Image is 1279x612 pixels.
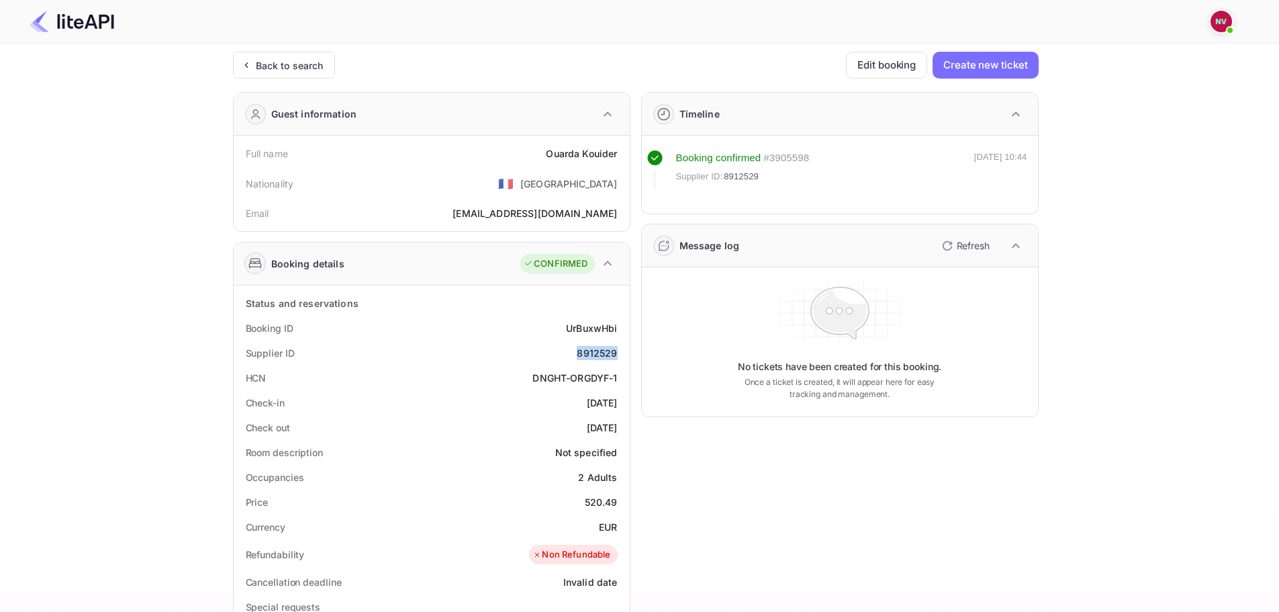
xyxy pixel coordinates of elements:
[246,548,305,562] div: Refundability
[587,396,618,410] div: [DATE]
[933,52,1038,79] button: Create new ticket
[246,146,288,161] div: Full name
[524,257,587,271] div: CONFIRMED
[679,107,720,121] div: Timeline
[246,346,295,360] div: Supplier ID
[453,206,617,220] div: [EMAIL_ADDRESS][DOMAIN_NAME]
[246,321,293,335] div: Booking ID
[566,321,617,335] div: UrBuxwHbi
[30,11,114,32] img: LiteAPI Logo
[532,548,610,562] div: Non Refundable
[577,346,617,360] div: 8912529
[246,296,359,310] div: Status and reservations
[546,146,617,161] div: Ouarda Kouider
[734,376,946,400] p: Once a ticket is created, it will appear here for easy tracking and management.
[763,150,809,166] div: # 3905598
[676,150,761,166] div: Booking confirmed
[738,360,942,374] p: No tickets have been created for this booking.
[246,470,304,484] div: Occupancies
[1211,11,1232,32] img: Nicholas Valbusa
[846,52,927,79] button: Edit booking
[246,495,269,509] div: Price
[585,495,618,509] div: 520.49
[578,470,617,484] div: 2 Adults
[957,238,990,253] p: Refresh
[246,445,323,460] div: Room description
[256,58,324,73] div: Back to search
[271,257,344,271] div: Booking details
[246,206,269,220] div: Email
[246,371,267,385] div: HCN
[679,238,740,253] div: Message log
[271,107,357,121] div: Guest information
[974,150,1027,189] div: [DATE] 10:44
[934,235,995,257] button: Refresh
[563,575,618,589] div: Invalid date
[246,520,285,534] div: Currency
[246,177,294,191] div: Nationality
[724,170,759,183] span: 8912529
[246,421,290,435] div: Check out
[246,396,285,410] div: Check-in
[498,171,514,195] span: United States
[587,421,618,435] div: [DATE]
[246,575,342,589] div: Cancellation deadline
[599,520,617,534] div: EUR
[676,170,723,183] span: Supplier ID:
[532,371,617,385] div: DNGHT-ORGDYF-1
[520,177,618,191] div: [GEOGRAPHIC_DATA]
[555,445,618,460] div: Not specified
